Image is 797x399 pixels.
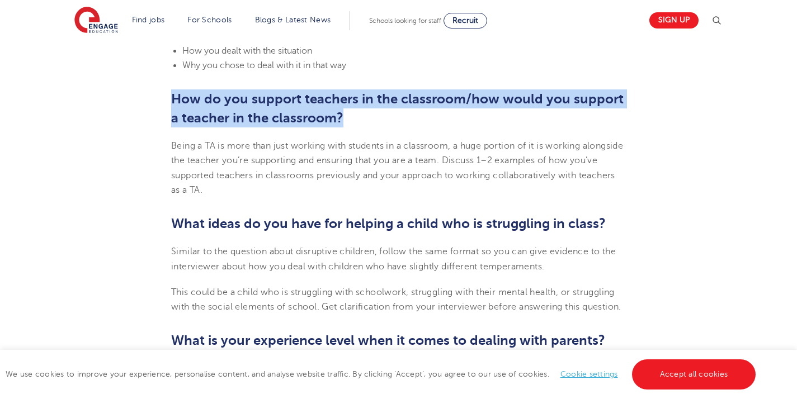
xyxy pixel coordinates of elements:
[182,60,346,70] span: Why you chose to deal with it in that way
[632,359,756,389] a: Accept all cookies
[132,16,165,24] a: Find jobs
[182,46,312,56] span: How you dealt with the situation
[187,16,232,24] a: For Schools
[171,332,605,348] b: What is your experience level when it comes to dealing with parents?
[171,287,621,312] span: This could be a child who is struggling with schoolwork, struggling with their mental health, or ...
[649,12,699,28] a: Sign up
[560,370,618,378] a: Cookie settings
[452,16,478,25] span: Recruit
[171,246,616,271] span: Similar to the question about disruptive children, follow the same format so you can give evidenc...
[171,141,623,195] span: Being a TA is more than just working with students in a classroom, a huge portion of it is workin...
[6,370,758,378] span: We use cookies to improve your experience, personalise content, and analyse website traffic. By c...
[444,13,487,28] a: Recruit
[369,17,441,25] span: Schools looking for staff
[171,91,624,126] b: How do you support teachers in the classroom/how would you support a teacher in the classroom?
[74,7,118,35] img: Engage Education
[171,216,606,231] b: What ideas do you have for helping a child who is struggling in class?
[255,16,331,24] a: Blogs & Latest News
